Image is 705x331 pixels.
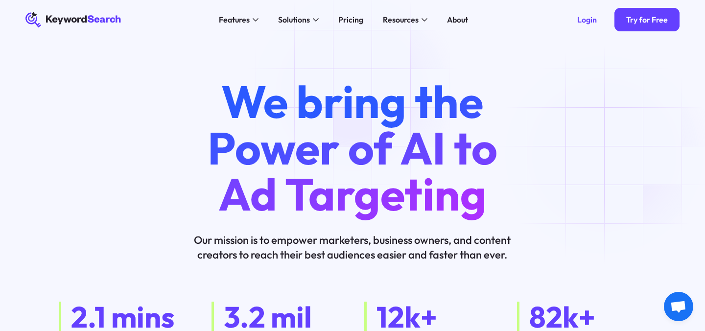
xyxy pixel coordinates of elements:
[441,12,474,27] a: About
[338,14,363,25] div: Pricing
[664,292,693,321] a: Open chat
[208,73,497,223] span: We bring the Power of AI to Ad Targeting
[332,12,369,27] a: Pricing
[383,14,419,25] div: Resources
[176,233,529,262] p: Our mission is to empower marketers, business owners, and content creators to reach their best au...
[219,14,250,25] div: Features
[626,15,668,24] div: Try for Free
[278,14,310,25] div: Solutions
[447,14,468,25] div: About
[565,8,609,31] a: Login
[577,15,597,24] div: Login
[614,8,680,31] a: Try for Free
